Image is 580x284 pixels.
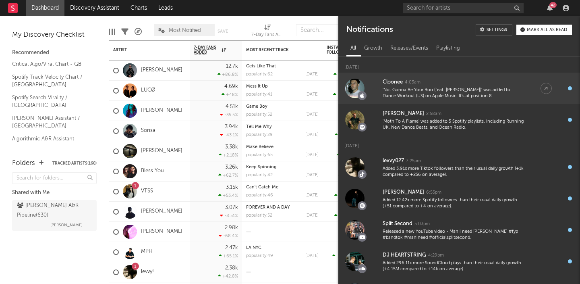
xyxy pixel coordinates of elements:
[246,133,273,137] div: popularity: 29
[220,132,238,138] div: -43.1 %
[141,127,155,134] a: Sorisa
[218,274,238,279] div: +42.8 %
[135,20,142,44] div: A&R Pipeline
[219,233,238,238] div: -68.4 %
[386,42,432,55] div: Releases/Events
[12,159,35,168] div: Folders
[225,124,238,129] div: 3.94k
[225,265,238,271] div: 2.38k
[141,228,182,235] a: [PERSON_NAME]
[224,84,238,89] div: 4.69k
[246,72,273,77] div: popularity: 62
[246,64,276,69] a: Gets Like That
[333,92,367,97] div: ( )
[246,125,319,129] div: Tell Me Why
[338,214,580,246] a: Split Second5:03pmReleased a new YouTube video - Man i need [PERSON_NAME] #fyp #bandtok #manineed...
[194,45,220,55] span: 7-Day Fans Added
[218,193,238,198] div: +53.4 %
[246,205,290,210] a: FOREVER AND A DAY
[12,114,89,130] a: [PERSON_NAME] Assistant / [GEOGRAPHIC_DATA]
[17,201,90,220] div: [PERSON_NAME] A&R Pipeline ( 630 )
[12,134,89,151] a: Algorithmic A&R Assistant ([GEOGRAPHIC_DATA])
[383,156,404,166] div: levvy027
[12,172,97,184] input: Search for folders...
[405,79,420,86] div: 4:03am
[305,113,319,117] div: [DATE]
[383,188,424,197] div: [PERSON_NAME]
[338,104,580,136] a: [PERSON_NAME]2:58am'Moth To A Flame' was added to 5 Spotify playlists, including Running UK, New ...
[113,48,174,52] div: Artist
[246,153,273,157] div: popularity: 65
[527,28,567,32] div: Mark all as read
[246,92,272,97] div: popularity: 41
[219,253,238,259] div: +65.1 %
[383,166,524,178] div: Added 3.91x more Tiktok followers than their usual daily growth (+1k compared to +256 on average).
[12,30,97,40] div: My Discovery Checklist
[383,219,412,229] div: Split Second
[426,190,441,196] div: 6:55pm
[217,29,228,33] button: Save
[50,220,83,230] span: [PERSON_NAME]
[383,109,424,119] div: [PERSON_NAME]
[428,253,444,259] div: 4:29pm
[169,28,201,33] span: Most Notified
[141,148,182,155] a: [PERSON_NAME]
[141,168,164,175] a: Bless You
[305,254,319,258] div: [DATE]
[327,45,355,55] div: Instagram Followers
[346,24,393,35] div: Notifications
[225,205,238,210] div: 3.07k
[246,104,319,109] div: Game Boy
[406,158,421,164] div: 7:25pm
[305,92,319,97] div: [DATE]
[383,119,524,131] div: 'Moth To A Flame' was added to 5 Spotify playlists, including Running UK, New Dance Beats, and Oc...
[335,132,367,138] div: ( )
[226,64,238,69] div: 12.7k
[12,93,89,110] a: Spotify Search Virality / [GEOGRAPHIC_DATA]
[12,73,89,89] a: Spotify Track Velocity Chart / [GEOGRAPHIC_DATA]
[225,165,238,170] div: 3.26k
[141,188,153,195] a: VTSS
[246,113,272,117] div: popularity: 52
[246,193,273,198] div: popularity: 46
[246,165,277,169] a: Keep Spinning
[246,104,267,109] a: Game Boy
[246,254,273,258] div: popularity: 49
[383,87,524,100] div: 'Not Gonna Be Your Boo (feat. [PERSON_NAME])' was added to Dance Workout (US) on Apple Music. It'...
[334,193,367,198] div: ( )
[220,112,238,117] div: -35.5 %
[338,73,580,104] a: Cloonee4:03am'Not Gonna Be Your Boo (feat. [PERSON_NAME])' was added to Dance Workout (US) on App...
[305,193,319,198] div: [DATE]
[141,248,153,255] a: MPH
[305,133,319,137] div: [DATE]
[338,136,580,151] div: [DATE]
[246,246,261,250] a: LA NYC
[246,185,319,190] div: Can't Catch Me
[337,152,367,158] div: ( )
[246,48,307,52] div: Most Recent Track
[338,183,580,214] a: [PERSON_NAME]6:55pmAdded 12.42x more Spotify followers than their usual daily growth (+51 compare...
[246,125,272,129] a: Tell Me Why
[141,87,155,94] a: LUCØ
[12,188,97,198] div: Shared with Me
[338,151,580,183] a: levvy0277:25pmAdded 3.91x more Tiktok followers than their usual daily growth (+1k compared to +2...
[305,213,319,218] div: [DATE]
[218,173,238,178] div: +62.7 %
[383,229,524,241] div: Released a new YouTube video - Man i need [PERSON_NAME] #fyp #bandtok #manineed #officialsplitsec...
[222,92,238,97] div: +48 %
[251,30,284,40] div: 7-Day Fans Added (7-Day Fans Added)
[141,208,182,215] a: [PERSON_NAME]
[121,20,128,44] div: Filters
[141,107,182,114] a: [PERSON_NAME]
[333,72,367,77] div: ( )
[476,24,512,35] a: Settings
[141,67,182,74] a: [PERSON_NAME]
[305,72,319,77] div: [DATE]
[109,20,115,44] div: Edit Columns
[383,251,426,260] div: DJ HEARTSTRING
[246,145,319,149] div: Make Believe
[246,185,278,190] a: Can't Catch Me
[487,28,507,32] div: Settings
[414,221,430,227] div: 5:03pm
[346,42,360,55] div: All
